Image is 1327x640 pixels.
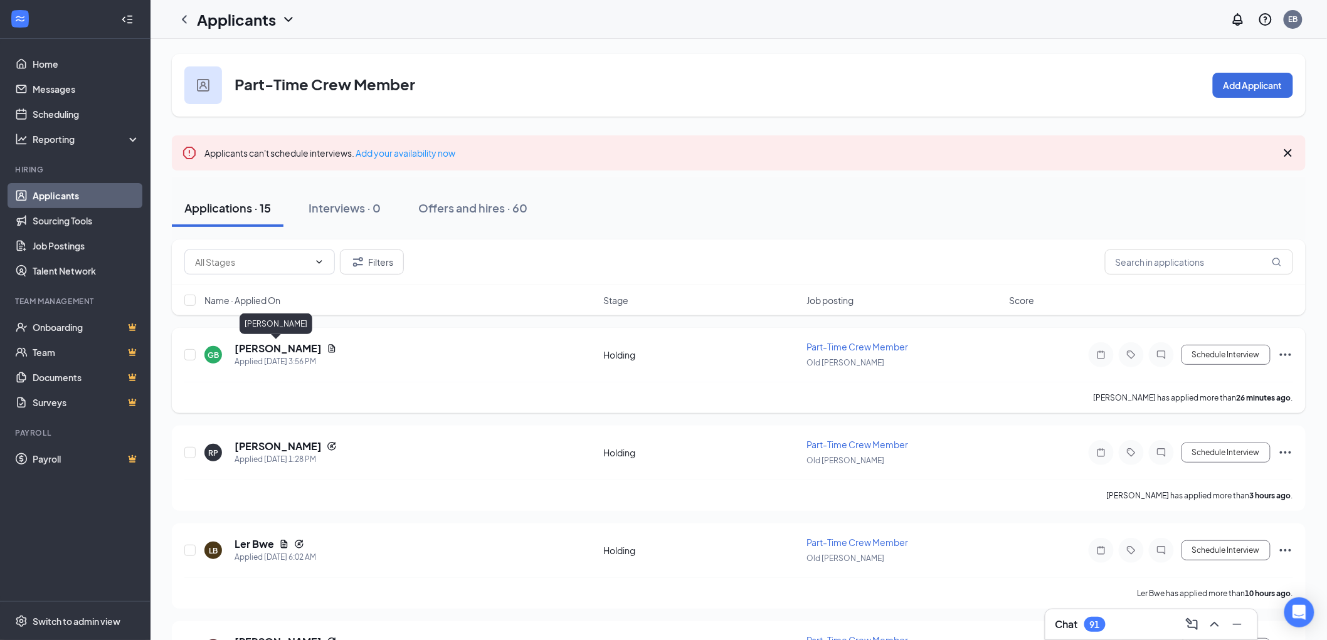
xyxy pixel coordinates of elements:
[281,12,296,27] svg: ChevronDown
[1124,350,1139,360] svg: Tag
[1182,345,1271,365] button: Schedule Interview
[204,147,455,159] span: Applicants can't schedule interviews.
[33,102,140,127] a: Scheduling
[1094,545,1109,555] svg: Note
[603,349,799,361] div: Holding
[1094,448,1109,458] svg: Note
[806,341,908,352] span: Part-Time Crew Member
[33,133,140,145] div: Reporting
[806,294,854,307] span: Job posting
[1124,448,1139,458] svg: Tag
[197,9,276,30] h1: Applicants
[1237,393,1291,402] b: 26 minutes ago
[33,365,140,390] a: DocumentsCrown
[351,254,366,270] svg: Filter
[1124,545,1139,555] svg: Tag
[1154,448,1169,458] svg: ChatInactive
[209,545,218,556] div: LB
[603,544,799,557] div: Holding
[33,76,140,102] a: Messages
[1154,350,1169,360] svg: ChatInactive
[1230,617,1245,632] svg: Minimize
[1230,12,1245,27] svg: Notifications
[33,315,140,340] a: OnboardingCrown
[235,73,415,95] h3: Part-Time Crew Member
[340,249,404,275] button: Filter Filters
[1245,589,1291,598] b: 10 hours ago
[15,615,28,627] svg: Settings
[15,296,137,307] div: Team Management
[1107,490,1293,501] p: [PERSON_NAME] has applied more than .
[33,340,140,365] a: TeamCrown
[1185,617,1200,632] svg: ComposeMessage
[121,13,134,26] svg: Collapse
[1281,145,1296,160] svg: Cross
[177,12,192,27] svg: ChevronLeft
[33,183,140,208] a: Applicants
[1250,491,1291,500] b: 3 hours ago
[1278,347,1293,362] svg: Ellipses
[327,441,337,451] svg: Reapply
[279,539,289,549] svg: Document
[1182,540,1271,560] button: Schedule Interview
[1278,543,1293,558] svg: Ellipses
[1289,14,1298,24] div: EB
[327,344,337,354] svg: Document
[1138,588,1293,599] p: Ler Bwe has applied more than .
[235,453,337,466] div: Applied [DATE] 1:28 PM
[1094,392,1293,403] p: [PERSON_NAME] has applied more than .
[1090,619,1100,630] div: 91
[235,551,316,564] div: Applied [DATE] 6:02 AM
[1278,445,1293,460] svg: Ellipses
[1010,294,1035,307] span: Score
[184,200,271,216] div: Applications · 15
[1055,617,1078,631] h3: Chat
[235,342,322,355] h5: [PERSON_NAME]
[240,313,312,334] div: [PERSON_NAME]
[235,537,274,551] h5: Ler Bwe
[15,164,137,175] div: Hiring
[806,553,884,563] span: Old [PERSON_NAME]
[603,294,628,307] span: Stage
[33,233,140,258] a: Job Postings
[1284,597,1314,627] div: Open Intercom Messenger
[806,456,884,465] span: Old [PERSON_NAME]
[33,208,140,233] a: Sourcing Tools
[195,255,309,269] input: All Stages
[356,147,455,159] a: Add your availability now
[1105,249,1293,275] input: Search in applications
[309,200,381,216] div: Interviews · 0
[1182,443,1271,463] button: Schedule Interview
[603,446,799,459] div: Holding
[1258,12,1273,27] svg: QuestionInfo
[15,133,28,145] svg: Analysis
[806,439,908,450] span: Part-Time Crew Member
[33,258,140,283] a: Talent Network
[1154,545,1169,555] svg: ChatInactive
[1227,614,1247,634] button: Minimize
[314,257,324,267] svg: ChevronDown
[33,51,140,76] a: Home
[1272,257,1282,267] svg: MagnifyingGlass
[14,13,26,25] svg: WorkstreamLogo
[1094,350,1109,360] svg: Note
[33,446,140,471] a: PayrollCrown
[197,79,209,92] img: user icon
[1207,617,1222,632] svg: ChevronUp
[182,145,197,160] svg: Error
[204,294,280,307] span: Name · Applied On
[1205,614,1225,634] button: ChevronUp
[15,428,137,438] div: Payroll
[235,439,322,453] h5: [PERSON_NAME]
[33,390,140,415] a: SurveysCrown
[294,539,304,549] svg: Reapply
[806,358,884,367] span: Old [PERSON_NAME]
[806,537,908,548] span: Part-Time Crew Member
[418,200,527,216] div: Offers and hires · 60
[208,448,218,458] div: RP
[208,350,219,360] div: GB
[1182,614,1202,634] button: ComposeMessage
[235,355,337,368] div: Applied [DATE] 3:56 PM
[1213,73,1293,98] button: Add Applicant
